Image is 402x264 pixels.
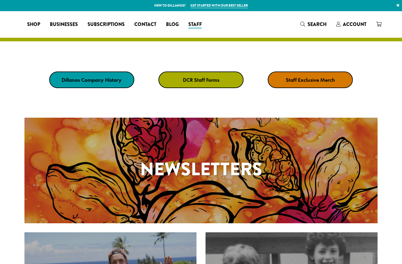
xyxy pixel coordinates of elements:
[295,19,331,29] a: Search
[183,76,219,83] strong: DCR Staff Forms
[49,72,134,88] a: Dillanos Company History
[183,20,207,29] a: Staff
[158,72,244,88] a: DCR Staff Forms
[27,21,40,28] span: Shop
[24,118,378,223] a: Newsletters
[166,21,179,28] span: Blog
[134,21,156,28] span: Contact
[286,76,335,83] strong: Staff Exclusive Merch
[22,20,45,29] a: Shop
[188,21,202,28] span: Staff
[190,3,248,8] a: Get started with our best seller
[268,72,353,88] a: Staff Exclusive Merch
[343,21,366,28] span: Account
[50,21,78,28] span: Businesses
[62,76,122,83] strong: Dillanos Company History
[24,156,378,183] h1: Newsletters
[88,21,125,28] span: Subscriptions
[308,21,327,28] span: Search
